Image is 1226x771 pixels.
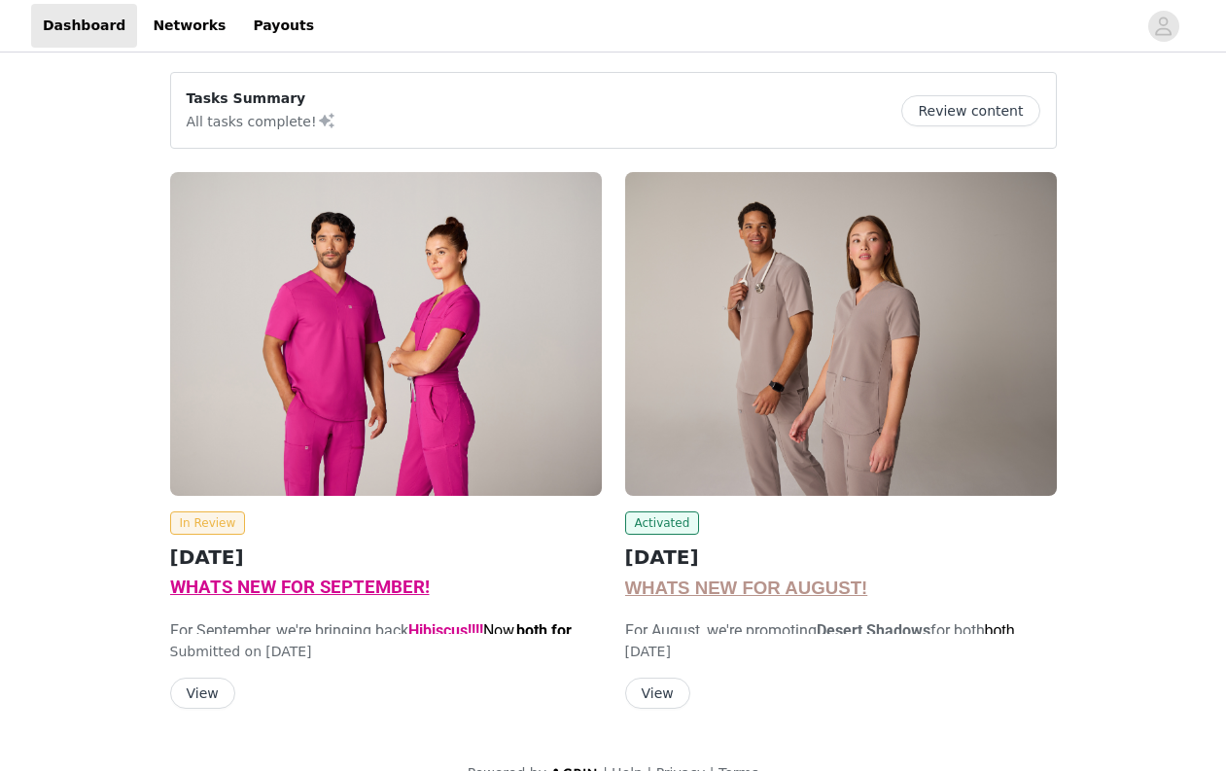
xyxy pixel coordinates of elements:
span: In Review [170,511,246,535]
span: [DATE] [265,644,311,659]
a: Payouts [241,4,326,48]
p: All tasks complete! [187,109,336,132]
span: [DATE] [625,644,671,659]
span: Activated [625,511,700,535]
button: View [170,678,235,709]
h2: [DATE] [170,543,602,572]
strong: Hibiscus!!!! [408,621,483,640]
img: Fabletics Scrubs [170,172,602,496]
span: WHATS NEW FOR AUGUST! [625,578,868,598]
div: avatar [1154,11,1173,42]
a: View [170,686,235,701]
button: Review content [901,95,1039,126]
button: View [625,678,690,709]
a: Dashboard [31,4,137,48]
span: Submitted on [170,644,263,659]
h2: [DATE] [625,543,1057,572]
a: View [625,686,690,701]
img: Fabletics Scrubs [625,172,1057,496]
span: For August, we're promoting for both [625,621,1015,663]
a: Networks [141,4,237,48]
span: WHATS NEW FOR SEPTEMBER! [170,577,430,598]
p: Tasks Summary [187,88,336,109]
strong: Desert Shadows [817,621,930,640]
span: For September, we're bringing back [170,621,590,686]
